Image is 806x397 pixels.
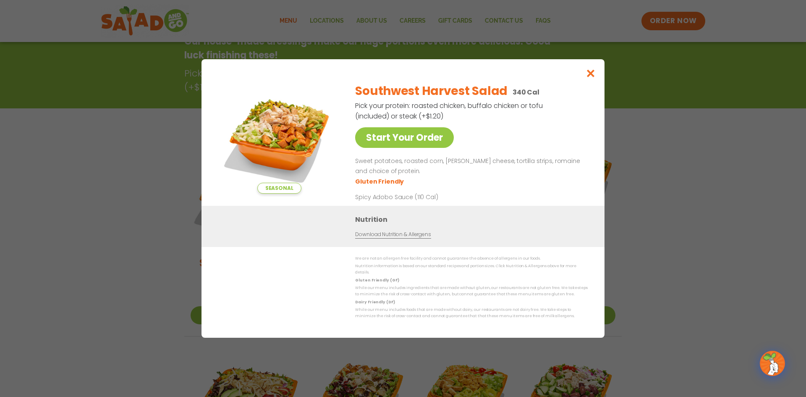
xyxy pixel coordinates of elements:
p: While our menu includes foods that are made without dairy, our restaurants are not dairy free. We... [355,307,588,320]
a: Start Your Order [355,127,454,148]
img: Featured product photo for Southwest Harvest Salad [220,76,338,194]
p: Nutrition information is based on our standard recipes and portion sizes. Click Nutrition & Aller... [355,263,588,276]
a: Download Nutrition & Allergens [355,231,431,239]
button: Close modal [577,59,604,87]
p: While our menu includes ingredients that are made without gluten, our restaurants are not gluten ... [355,285,588,298]
p: 340 Cal [513,87,539,97]
p: Sweet potatoes, roasted corn, [PERSON_NAME] cheese, tortilla strips, romaine and choice of protein. [355,156,584,176]
p: Spicy Adobo Sauce (110 Cal) [355,193,510,202]
p: We are not an allergen free facility and cannot guarantee the absence of allergens in our foods. [355,255,588,262]
span: Seasonal [257,183,301,194]
strong: Gluten Friendly (GF) [355,278,399,283]
li: Gluten Friendly [355,177,405,186]
p: Pick your protein: roasted chicken, buffalo chicken or tofu (included) or steak (+$1.20) [355,100,544,121]
h2: Southwest Harvest Salad [355,82,508,100]
h3: Nutrition [355,214,592,225]
img: wpChatIcon [761,352,784,375]
strong: Dairy Friendly (DF) [355,300,395,305]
